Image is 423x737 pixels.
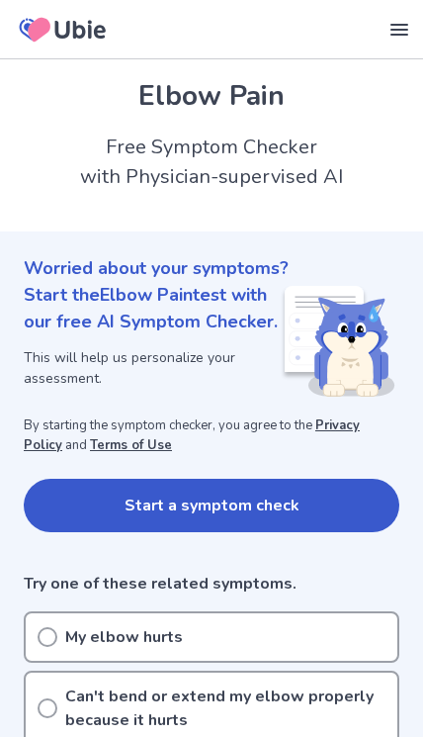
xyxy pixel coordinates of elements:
h1: Elbow Pain [24,75,399,117]
p: Worried about your symptoms? [24,255,399,282]
p: Try one of these related symptoms. [24,572,399,596]
p: By starting the symptom checker, you agree to the and [24,416,399,455]
img: Shiba [281,286,395,397]
p: This will help us personalize your assessment. [24,347,281,389]
a: Terms of Use [90,436,172,454]
p: My elbow hurts [65,625,183,649]
p: Start the Elbow Pain test with our free AI Symptom Checker. [24,282,281,335]
a: Privacy Policy [24,416,360,454]
button: Start a symptom check [24,479,399,532]
p: Can't bend or extend my elbow properly because it hurts [65,685,385,732]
